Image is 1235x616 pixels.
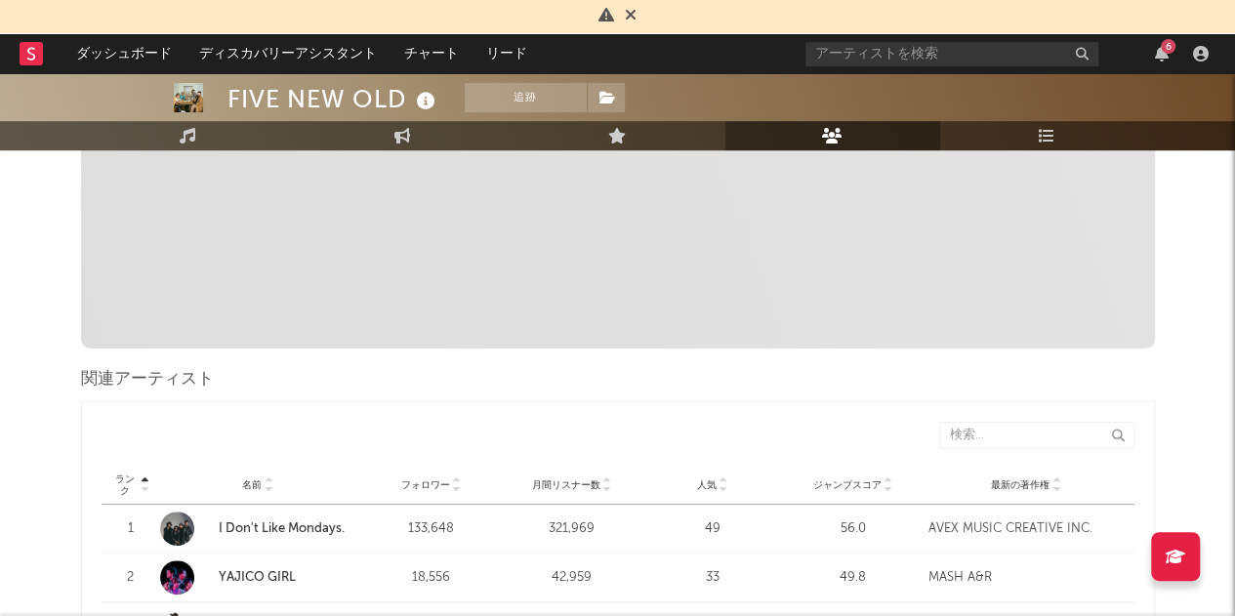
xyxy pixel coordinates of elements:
[401,479,450,491] span: フォロワー
[625,9,637,24] span: 却下する
[813,479,882,491] span: ジャンプスコア
[242,479,262,491] span: 名前
[647,568,778,588] div: 33
[647,519,778,539] div: 49
[185,34,391,73] a: ディスカバリーアシスタント
[788,568,919,588] div: 49.8
[473,34,541,73] a: リード
[805,42,1098,66] input: アーティストを検索
[391,34,473,73] a: チャート
[62,34,185,73] a: ダッシュボード
[928,568,1125,588] div: MASH A&R
[111,568,150,588] div: 2
[219,571,296,584] a: YAJICO GIRL
[160,512,356,546] a: I Don't Like Mondays.
[219,522,345,535] a: I Don't Like Mondays.
[507,519,638,539] div: 321,969
[507,568,638,588] div: 42,959
[111,519,150,539] div: 1
[1161,39,1175,54] div: 6
[160,560,356,595] a: YAJICO GIRL
[788,519,919,539] div: 56.0
[532,479,600,491] span: 月間リスナー数
[939,422,1134,449] input: 検索...
[81,368,214,391] span: 関連アーティスト
[991,479,1050,491] span: 最新の著作権
[697,479,717,491] span: 人気
[928,519,1125,539] div: AVEX MUSIC CREATIVE INC.
[111,473,139,497] span: ランク
[366,519,497,539] div: 133,648
[227,83,440,115] div: FIVE NEW OLD
[1155,46,1169,62] button: 6
[465,83,587,112] button: 追跡
[366,568,497,588] div: 18,556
